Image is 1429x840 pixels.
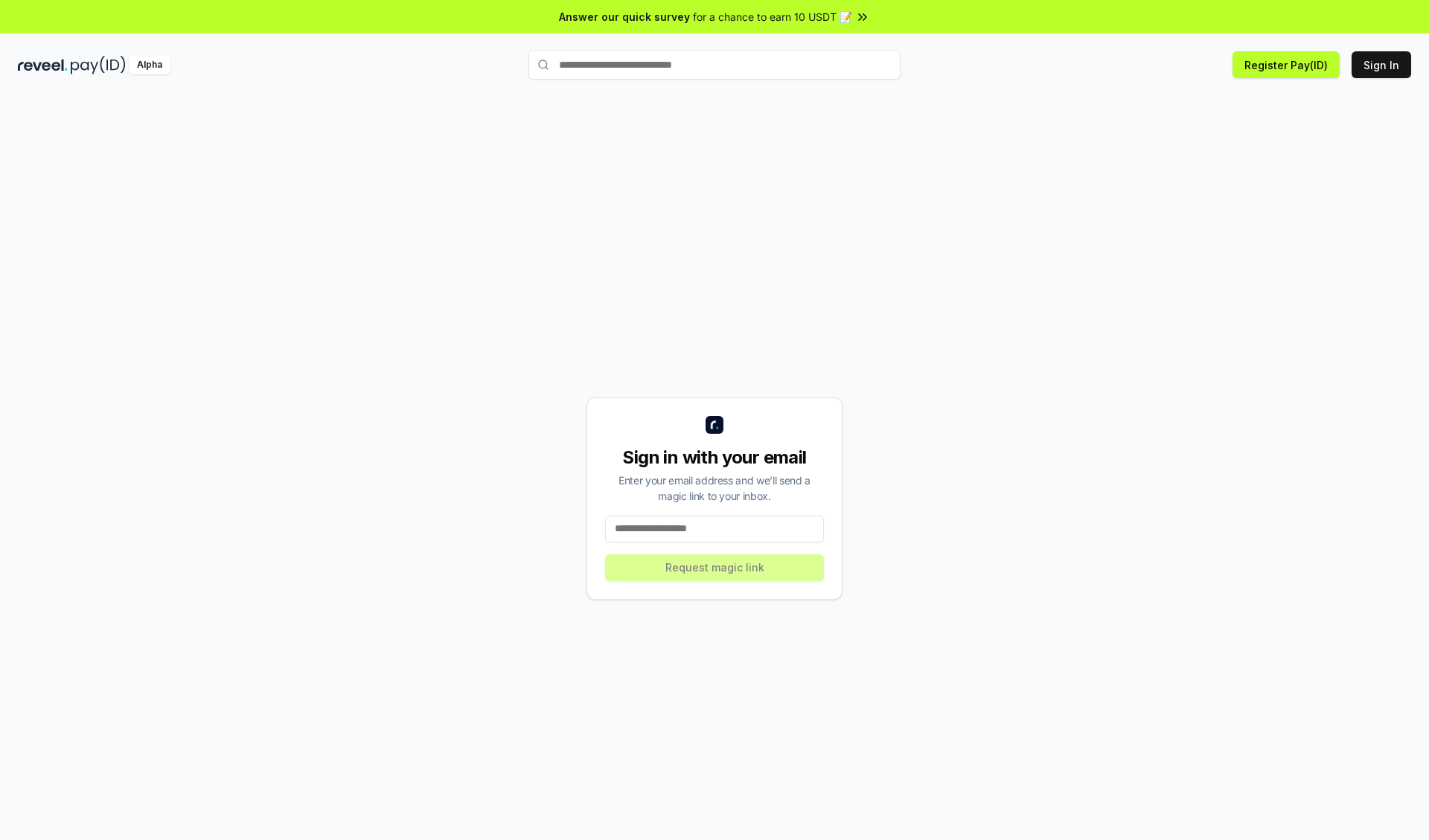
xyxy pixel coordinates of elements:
button: Register Pay(ID) [1233,51,1340,78]
img: pay_id [71,56,126,74]
img: reveel_dark [18,56,68,74]
span: for a chance to earn 10 USDT 📝 [693,9,852,25]
img: logo_small [706,416,723,434]
div: Enter your email address and we’ll send a magic link to your inbox. [605,472,824,504]
button: Sign In [1352,51,1411,78]
span: Answer our quick survey [559,9,690,25]
div: Sign in with your email [605,446,824,469]
div: Alpha [129,56,170,74]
